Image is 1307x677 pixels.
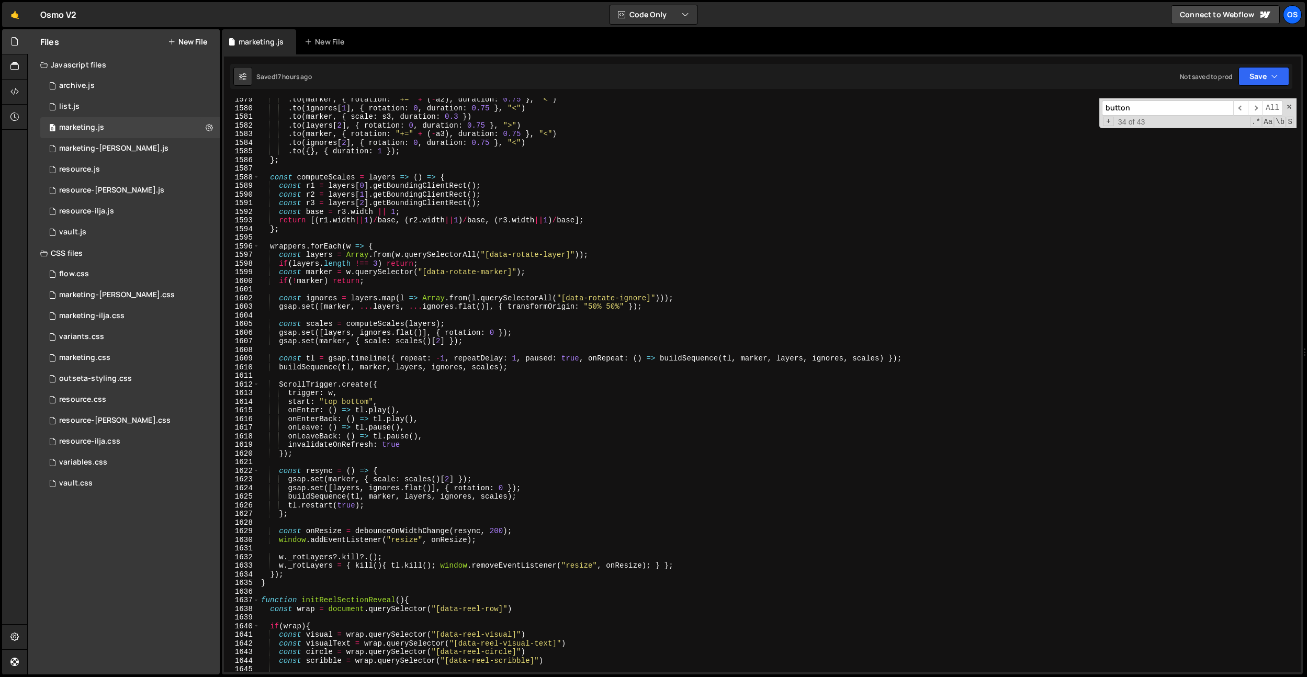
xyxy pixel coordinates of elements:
[1102,100,1233,116] input: Search for
[224,527,260,536] div: 1629
[224,475,260,484] div: 1623
[224,199,260,208] div: 1591
[40,8,76,21] div: Osmo V2
[59,228,86,237] div: vault.js
[40,347,220,368] div: 16596/45446.css
[256,72,312,81] div: Saved
[224,630,260,639] div: 1641
[224,579,260,588] div: 1635
[40,117,220,138] div: 16596/45422.js
[40,431,220,452] div: 16596/46198.css
[275,72,312,81] div: 17 hours ago
[40,180,220,201] div: 16596/46194.js
[224,251,260,259] div: 1597
[224,208,260,217] div: 1592
[1114,118,1150,127] span: 34 of 43
[59,102,80,111] div: list.js
[305,37,348,47] div: New File
[224,613,260,622] div: 1639
[40,473,220,494] div: 16596/45153.css
[224,182,260,190] div: 1589
[59,479,93,488] div: vault.css
[224,441,260,449] div: 1619
[224,268,260,277] div: 1599
[224,406,260,415] div: 1615
[59,458,107,467] div: variables.css
[224,363,260,372] div: 1610
[1103,117,1114,127] span: Toggle Replace mode
[1233,100,1248,116] span: ​
[224,389,260,398] div: 1613
[224,665,260,674] div: 1645
[1180,72,1232,81] div: Not saved to prod
[224,484,260,493] div: 1624
[40,201,220,222] div: 16596/46195.js
[224,622,260,631] div: 1640
[40,96,220,117] div: 16596/45151.js
[2,2,28,27] a: 🤙
[224,190,260,199] div: 1590
[59,416,171,425] div: resource-[PERSON_NAME].css
[40,452,220,473] div: 16596/45154.css
[224,311,260,320] div: 1604
[224,605,260,614] div: 1638
[59,123,104,132] div: marketing.js
[28,54,220,75] div: Javascript files
[224,588,260,596] div: 1636
[224,492,260,501] div: 1625
[224,380,260,389] div: 1612
[59,81,95,91] div: archive.js
[40,368,220,389] div: 16596/45156.css
[224,398,260,407] div: 1614
[224,95,260,104] div: 1579
[40,306,220,326] div: 16596/47731.css
[224,259,260,268] div: 1598
[59,437,120,446] div: resource-ilja.css
[224,561,260,570] div: 1633
[224,553,260,562] div: 1632
[610,5,697,24] button: Code Only
[59,144,168,153] div: marketing-[PERSON_NAME].js
[40,138,220,159] div: 16596/45424.js
[40,264,220,285] div: 16596/47552.css
[224,337,260,346] div: 1607
[40,389,220,410] div: 16596/46199.css
[1283,5,1302,24] div: Os
[224,121,260,130] div: 1582
[239,37,284,47] div: marketing.js
[59,353,110,363] div: marketing.css
[40,36,59,48] h2: Files
[1250,117,1261,127] span: RegExp Search
[224,294,260,303] div: 1602
[224,536,260,545] div: 1630
[1262,100,1283,116] span: Alt-Enter
[224,216,260,225] div: 1593
[224,147,260,156] div: 1585
[40,326,220,347] div: 16596/45511.css
[40,410,220,431] div: 16596/46196.css
[224,130,260,139] div: 1583
[59,165,100,174] div: resource.js
[224,225,260,234] div: 1594
[224,285,260,294] div: 1601
[224,432,260,441] div: 1618
[224,112,260,121] div: 1581
[40,285,220,306] div: 16596/46284.css
[224,233,260,242] div: 1595
[1171,5,1280,24] a: Connect to Webflow
[224,639,260,648] div: 1642
[224,467,260,476] div: 1622
[59,290,175,300] div: marketing-[PERSON_NAME].css
[224,104,260,113] div: 1580
[59,374,132,383] div: outseta-styling.css
[224,501,260,510] div: 1626
[224,302,260,311] div: 1603
[224,415,260,424] div: 1616
[224,648,260,657] div: 1643
[59,269,89,279] div: flow.css
[224,510,260,518] div: 1627
[224,544,260,553] div: 1631
[224,139,260,148] div: 1584
[59,395,106,404] div: resource.css
[224,354,260,363] div: 1609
